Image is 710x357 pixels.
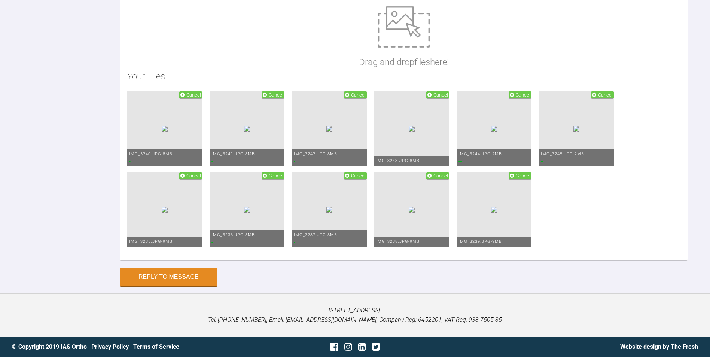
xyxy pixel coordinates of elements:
span: Cancel [186,92,201,98]
span: IMG_3240.JPG - 8MB [129,152,173,156]
img: 4619a8e4-cddd-445f-a607-25733ff77f82 [409,126,415,132]
span: IMG_3243.JPG - 8MB [376,158,420,163]
img: 845d17de-1f3b-41cf-ac7f-1d4e63798b6d [162,126,168,132]
a: Website design by The Fresh [620,343,698,350]
p: Drag and drop files here! [359,55,449,69]
span: Cancel [433,92,448,98]
span: Cancel [598,92,613,98]
span: Cancel [516,92,530,98]
span: IMG_3245.JPG - 2MB [541,152,584,156]
a: Privacy Policy [91,343,129,350]
h2: Your Files [127,69,680,83]
span: Cancel [269,92,283,98]
span: Cancel [351,92,366,98]
img: 5077c7ac-2bf4-4df4-84ec-ff1762498ff9 [491,207,497,213]
span: IMG_3236.JPG - 8MB [211,232,255,237]
button: Reply to Message [120,268,217,286]
span: Cancel [269,173,283,178]
span: IMG_3235.JPG - 9MB [129,239,173,244]
p: [STREET_ADDRESS]. Tel: [PHONE_NUMBER], Email: [EMAIL_ADDRESS][DOMAIN_NAME], Company Reg: 6452201,... [12,306,698,325]
img: 4fe34a1f-9dbc-4d2e-ae8e-7f5abd318fbd [244,126,250,132]
img: b4e326b7-a492-42d6-8af0-5b051839fb72 [409,207,415,213]
span: IMG_3239.JPG - 9MB [458,239,502,244]
img: cc57e7bd-b885-4ec8-9d75-d8f93528d1f3 [491,126,497,132]
a: Terms of Service [133,343,179,350]
img: 9ed32aa1-a7db-494e-adda-1e6f188eaeca [162,207,168,213]
span: IMG_3241.JPG - 8MB [211,152,255,156]
span: Cancel [516,173,530,178]
img: 12748866-c203-434b-a8d9-df1a95fd24d8 [326,207,332,213]
span: Cancel [433,173,448,178]
span: IMG_3242.JPG - 8MB [294,152,337,156]
span: Cancel [351,173,366,178]
img: 0a7e42b9-6f47-460a-9b8e-2078b7819b1f [573,126,579,132]
span: IMG_3237.JPG - 8MB [294,232,337,237]
span: IMG_3238.JPG - 9MB [376,239,420,244]
span: Cancel [186,173,201,178]
img: 2b62ba27-355f-4bbb-ad16-d94d58ef92fc [244,207,250,213]
div: © Copyright 2019 IAS Ortho | | [12,342,241,352]
span: IMG_3244.JPG - 2MB [458,152,502,156]
img: 6089b044-9fac-4fa3-bd1e-fb35270317e8 [326,126,332,132]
